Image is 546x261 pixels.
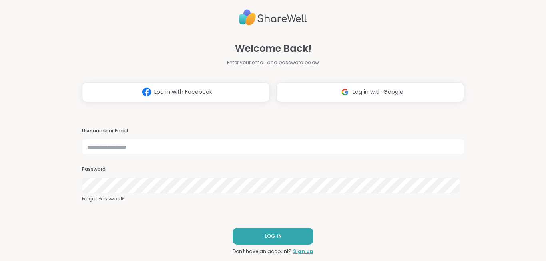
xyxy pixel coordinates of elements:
a: Sign up [293,248,313,255]
h3: Password [82,166,464,173]
span: Don't have an account? [233,248,291,255]
button: LOG IN [233,228,313,245]
img: ShareWell Logo [239,6,307,29]
span: Log in with Facebook [154,88,212,96]
a: Forgot Password? [82,195,464,202]
span: Log in with Google [353,88,403,96]
span: Welcome Back! [235,42,311,56]
img: ShareWell Logomark [337,85,353,99]
button: Log in with Facebook [82,82,270,102]
img: ShareWell Logomark [139,85,154,99]
span: LOG IN [265,233,282,240]
button: Log in with Google [276,82,464,102]
h3: Username or Email [82,128,464,134]
span: Enter your email and password below [227,59,319,66]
